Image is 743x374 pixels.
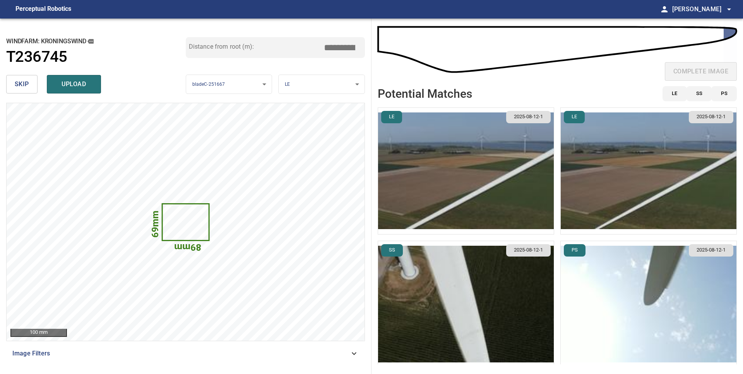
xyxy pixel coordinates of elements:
h2: windfarm: Kroningswind [6,37,186,46]
span: Image Filters [12,349,349,358]
h1: T236745 [6,48,67,66]
a: T236745 [6,48,186,66]
button: PS [564,244,585,257]
button: copy message details [86,37,95,46]
button: LE [663,86,687,101]
span: LE [567,113,582,121]
div: Image Filters [6,344,365,363]
span: PS [721,89,728,98]
span: PS [567,246,582,254]
span: person [660,5,669,14]
figcaption: Perceptual Robotics [15,3,71,15]
button: upload [47,75,101,93]
div: LE [279,75,365,94]
span: LE [672,89,678,98]
text: 69mm [150,211,161,238]
span: SS [384,246,400,254]
span: 2025-08-12-1 [509,246,548,254]
span: 2025-08-12-1 [509,113,548,121]
span: bladeC-251667 [192,82,225,87]
img: Kroningswind/T236745/2025-08-12-1/2025-08-12-1/inspectionData/image216wp229.jpg [561,241,736,367]
span: skip [15,79,29,90]
span: 2025-08-12-1 [692,113,730,121]
span: LE [384,113,399,121]
span: arrow_drop_down [724,5,734,14]
div: id [658,86,737,101]
img: Kroningswind/T236745/2025-08-12-1/2025-08-12-1/inspectionData/image213wp225.jpg [378,108,554,234]
button: SS [381,244,403,257]
span: 2025-08-12-1 [692,246,730,254]
button: LE [381,111,402,123]
button: LE [564,111,585,123]
span: SS [696,89,703,98]
button: PS [711,86,737,101]
div: bladeC-251667 [186,75,272,94]
button: skip [6,75,38,93]
span: LE [285,82,290,87]
span: [PERSON_NAME] [672,4,734,15]
img: Kroningswind/T236745/2025-08-12-1/2025-08-12-3/inspectionData/image28wp35.jpg [378,241,554,367]
span: upload [55,79,92,90]
button: SS [687,86,712,101]
label: Distance from root (m): [189,44,254,50]
h2: Potential Matches [378,87,472,100]
button: [PERSON_NAME] [669,2,734,17]
img: Kroningswind/T236745/2025-08-12-1/2025-08-12-1/inspectionData/image214wp226.jpg [561,108,736,234]
text: 89mm [174,242,201,253]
